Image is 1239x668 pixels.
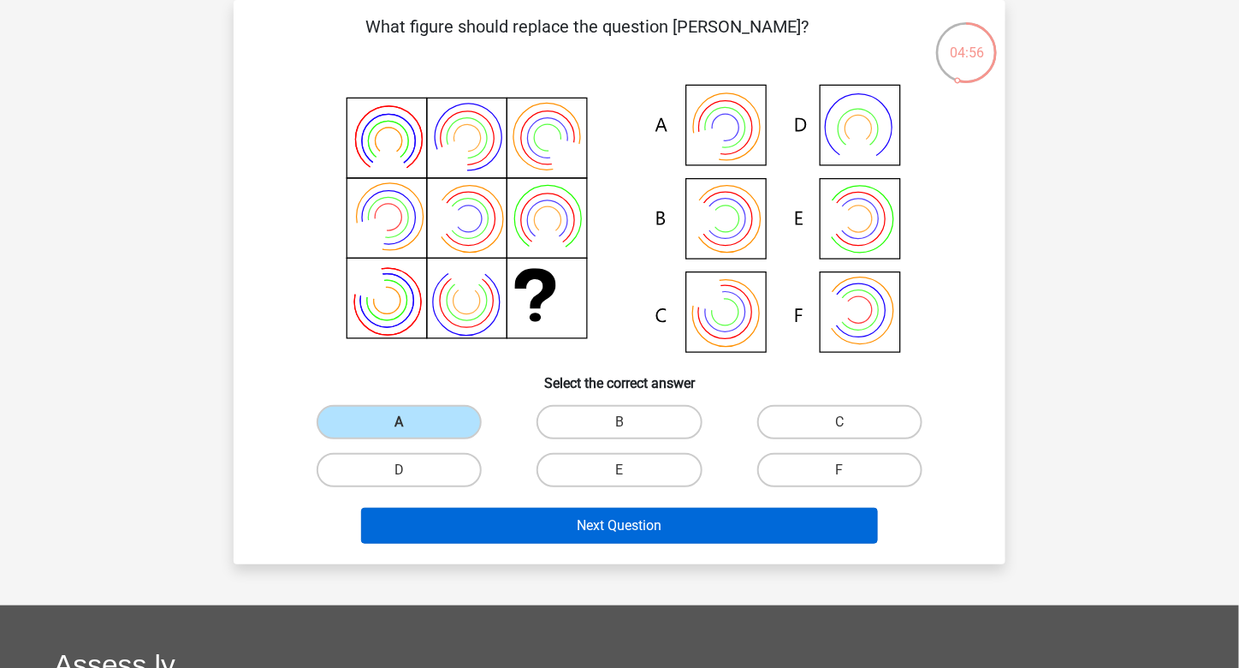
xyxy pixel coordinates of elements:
[757,405,922,439] label: C
[317,453,482,487] label: D
[261,14,914,65] p: What figure should replace the question [PERSON_NAME]?
[537,405,702,439] label: B
[934,21,999,63] div: 04:56
[261,361,978,391] h6: Select the correct answer
[537,453,702,487] label: E
[317,405,482,439] label: A
[757,453,922,487] label: F
[361,508,879,544] button: Next Question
